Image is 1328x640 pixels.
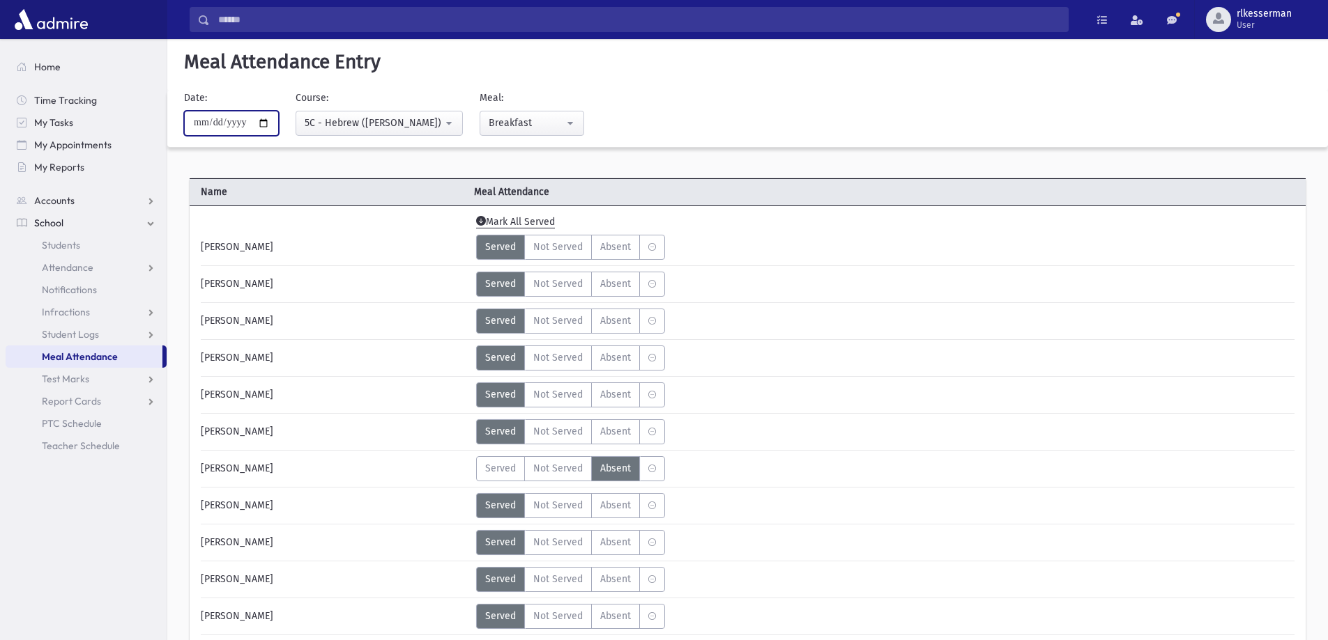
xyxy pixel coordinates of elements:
[533,461,583,476] span: Not Served
[1237,8,1292,19] span: rlkesserman
[6,89,167,111] a: Time Tracking
[533,240,583,254] span: Not Served
[600,461,631,476] span: Absent
[34,61,61,73] span: Home
[485,572,516,586] span: Served
[480,111,584,136] button: Breakfast
[6,256,167,279] a: Attendance
[600,350,631,365] span: Absent
[42,283,97,296] span: Notifications
[533,498,583,513] span: Not Served
[476,493,665,518] div: MeaStatus
[485,387,516,402] span: Served
[476,567,665,592] div: MeaStatus
[210,7,1068,32] input: Search
[6,156,167,178] a: My Reports
[11,6,91,33] img: AdmirePro
[201,535,273,549] span: [PERSON_NAME]
[533,424,583,439] span: Not Served
[42,439,120,452] span: Teacher Schedule
[6,435,167,457] a: Teacher Schedule
[296,111,463,136] button: 5C - Hebrew (Mrs. Jurkanski)
[485,350,516,365] span: Served
[476,419,665,444] div: MeaStatus
[600,240,631,254] span: Absent
[201,609,273,623] span: [PERSON_NAME]
[34,217,63,229] span: School
[476,345,665,370] div: MeaStatus
[6,234,167,256] a: Students
[42,417,102,430] span: PTC Schedule
[600,276,631,291] span: Absent
[34,194,75,207] span: Accounts
[476,456,665,481] div: MeaStatus
[6,111,167,134] a: My Tasks
[600,535,631,549] span: Absent
[600,609,631,623] span: Absent
[533,535,583,549] span: Not Served
[42,373,89,385] span: Test Marks
[305,116,443,130] div: 5C - Hebrew ([PERSON_NAME])
[476,382,665,407] div: MeaStatus
[178,50,1317,74] h5: Meal Attendance Entry
[184,91,207,105] label: Date:
[476,272,665,297] div: MeaStatus
[296,91,328,105] label: Course:
[489,116,564,130] div: Breakfast
[6,56,167,78] a: Home
[6,189,167,212] a: Accounts
[600,313,631,328] span: Absent
[201,461,273,476] span: [PERSON_NAME]
[533,572,583,586] span: Not Served
[533,387,583,402] span: Not Served
[6,412,167,435] a: PTC Schedule
[533,276,583,291] span: Not Served
[476,604,665,629] div: MeaStatus
[485,535,516,549] span: Served
[533,350,583,365] span: Not Served
[480,91,503,105] label: Meal:
[485,276,516,291] span: Served
[6,323,167,345] a: Student Logs
[42,395,101,407] span: Report Cards
[485,609,516,623] span: Served
[476,235,665,260] div: MeaStatus
[600,498,631,513] span: Absent
[201,424,273,439] span: [PERSON_NAME]
[600,424,631,439] span: Absent
[201,313,273,328] span: [PERSON_NAME]
[34,116,73,129] span: My Tasks
[468,185,747,199] span: Meal Attendance
[34,139,112,151] span: My Appointments
[485,461,516,476] span: Served
[6,212,167,234] a: School
[485,313,516,328] span: Served
[485,498,516,513] span: Served
[42,350,118,363] span: Meal Attendance
[42,239,80,251] span: Students
[201,240,273,254] span: [PERSON_NAME]
[485,424,516,439] span: Served
[34,161,84,173] span: My Reports
[6,134,167,156] a: My Appointments
[42,261,93,274] span: Attendance
[201,572,273,586] span: [PERSON_NAME]
[533,313,583,328] span: Not Served
[42,306,90,318] span: Infractions
[6,345,162,368] a: Meal Attendance
[476,530,665,555] div: MeaStatus
[201,387,273,402] span: [PERSON_NAME]
[42,328,99,341] span: Student Logs
[6,368,167,390] a: Test Marks
[6,301,167,323] a: Infractions
[600,572,631,586] span: Absent
[201,350,273,365] span: [PERSON_NAME]
[600,387,631,402] span: Absent
[201,498,273,513] span: [PERSON_NAME]
[34,94,97,107] span: Time Tracking
[6,390,167,412] a: Report Cards
[476,309,665,334] div: MeaStatus
[201,276,273,291] span: [PERSON_NAME]
[533,609,583,623] span: Not Served
[476,216,555,228] span: Mark All Served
